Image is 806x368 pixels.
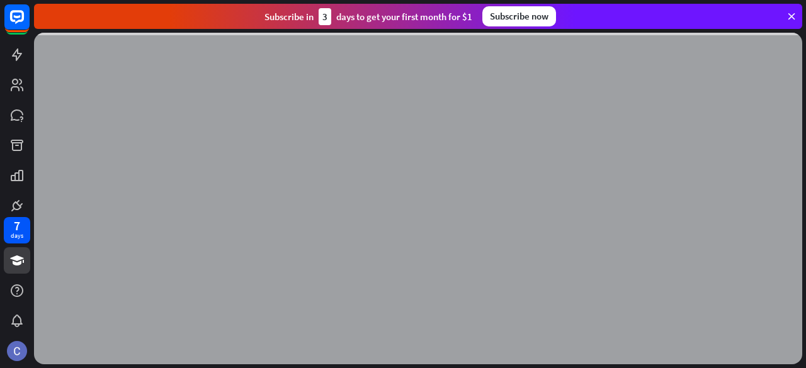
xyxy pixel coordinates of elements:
[14,220,20,231] div: 7
[264,8,472,25] div: Subscribe in days to get your first month for $1
[4,217,30,243] a: 7 days
[11,231,23,240] div: days
[482,6,556,26] div: Subscribe now
[319,8,331,25] div: 3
